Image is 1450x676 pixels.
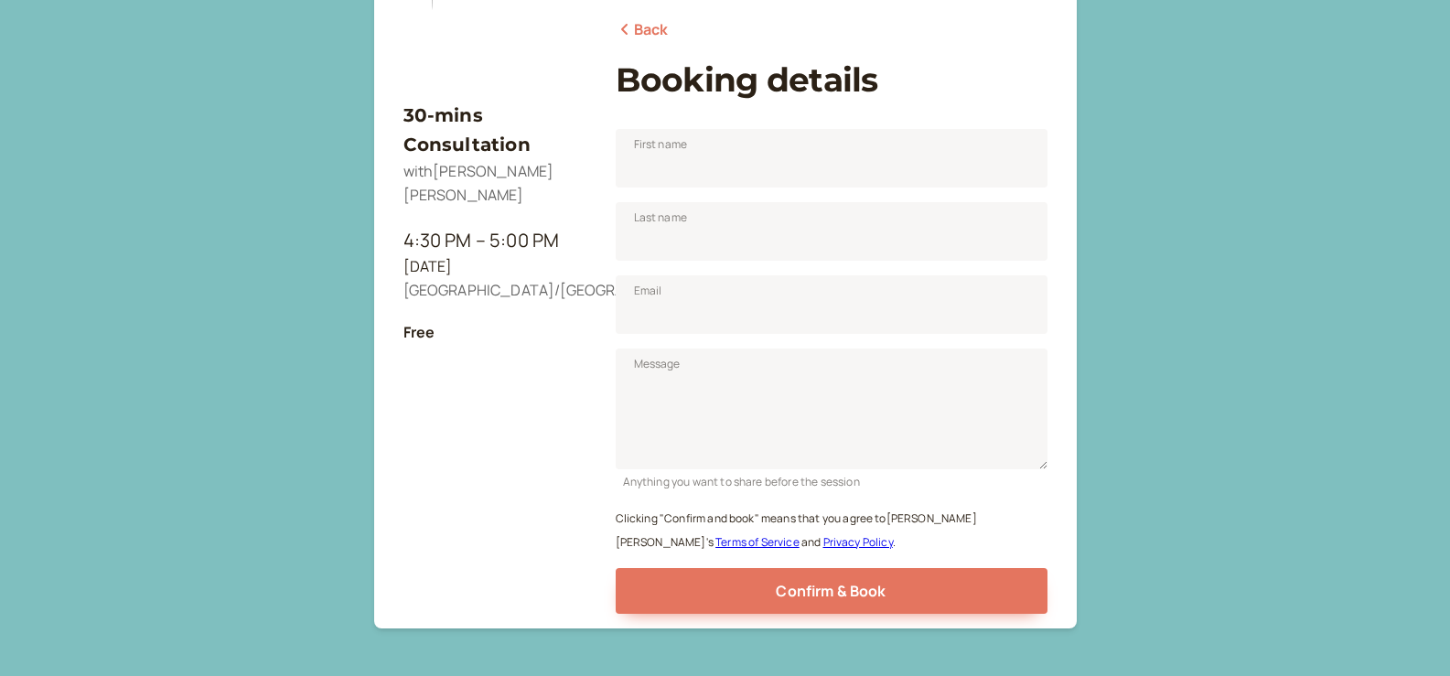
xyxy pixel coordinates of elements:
[403,161,554,205] span: with [PERSON_NAME] [PERSON_NAME]
[634,282,662,300] span: Email
[616,18,669,42] a: Back
[715,534,800,550] a: Terms of Service
[616,568,1047,614] button: Confirm & Book
[616,60,1047,100] h1: Booking details
[616,510,977,550] small: Clicking "Confirm and book" means that you agree to [PERSON_NAME] [PERSON_NAME] ' s and .
[616,469,1047,490] div: Anything you want to share before the session
[616,202,1047,261] input: Last name
[403,279,586,303] div: [GEOGRAPHIC_DATA]/[GEOGRAPHIC_DATA]
[634,135,688,154] span: First name
[823,534,893,550] a: Privacy Policy
[616,349,1047,469] textarea: Message
[403,255,586,279] div: [DATE]
[634,355,681,373] span: Message
[403,322,435,342] b: Free
[616,129,1047,188] input: First name
[616,275,1047,334] input: Email
[634,209,687,227] span: Last name
[403,226,586,255] div: 4:30 PM – 5:00 PM
[776,581,886,601] span: Confirm & Book
[403,101,586,160] h3: 30-mins Consultation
